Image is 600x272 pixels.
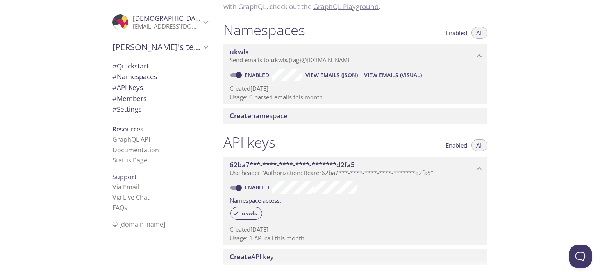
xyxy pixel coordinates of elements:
iframe: Help Scout Beacon - Open [569,245,592,268]
button: All [471,27,487,39]
span: s [124,204,127,212]
div: ukwls namespace [223,44,487,68]
div: API Keys [106,82,214,93]
span: ukwls [230,47,248,56]
div: Mehidi's team [106,37,214,57]
a: Via Live Chat [112,193,150,202]
div: Create API Key [223,249,487,265]
span: © [DOMAIN_NAME] [112,220,165,229]
button: View Emails (JSON) [302,69,361,81]
div: Create namespace [223,108,487,124]
button: View Emails (Visual) [361,69,425,81]
button: All [471,139,487,151]
span: [DEMOGRAPHIC_DATA] [PERSON_NAME] [133,14,260,23]
p: Created [DATE] [230,225,481,234]
div: Members [106,93,214,104]
button: Enabled [441,139,472,151]
span: # [112,61,117,70]
a: Enabled [243,184,272,191]
a: Documentation [112,146,159,154]
span: # [112,83,117,92]
div: Namespaces [106,71,214,82]
a: GraphQL API [112,135,150,144]
span: View Emails (JSON) [305,70,358,80]
a: FAQ [112,204,127,212]
span: namespace [230,111,287,120]
span: Settings [112,104,141,113]
a: Status Page [112,156,147,164]
span: # [112,94,117,103]
p: Usage: 0 parsed emails this month [230,93,481,101]
span: Create [230,111,251,120]
div: Quickstart [106,61,214,72]
div: Mehidi Hasan [106,9,214,35]
span: Support [112,173,137,181]
span: Create [230,252,251,261]
span: ukwls [237,210,262,217]
span: View Emails (Visual) [364,70,422,80]
div: ukwls [230,207,262,220]
a: Via Email [112,183,139,191]
p: Usage: 1 API call this month [230,234,481,242]
label: Namespace access: [230,194,281,205]
span: Namespaces [112,72,157,81]
div: Team Settings [106,104,214,115]
span: API key [230,252,274,261]
span: [PERSON_NAME]'s team [112,41,201,52]
button: Enabled [441,27,472,39]
p: Created [DATE] [230,85,481,93]
p: [EMAIL_ADDRESS][DOMAIN_NAME] [133,23,201,31]
span: # [112,104,117,113]
span: # [112,72,117,81]
span: Quickstart [112,61,149,70]
span: ukwls [271,56,287,64]
a: Enabled [243,71,272,79]
span: API Keys [112,83,143,92]
span: Send emails to . {tag} @[DOMAIN_NAME] [230,56,353,64]
h1: API keys [223,133,275,151]
span: Resources [112,125,143,133]
h1: Namespaces [223,21,305,39]
span: Members [112,94,146,103]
